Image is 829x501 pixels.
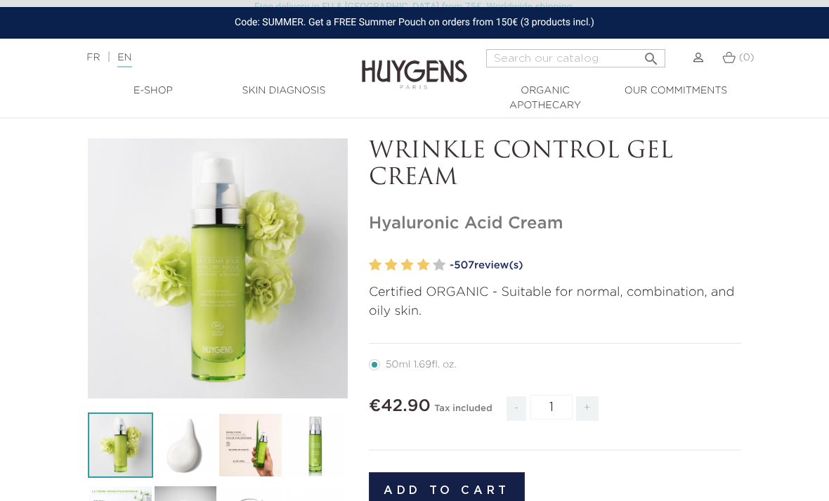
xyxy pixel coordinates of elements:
img: Huygens [362,37,467,91]
a: E-Shop [88,84,218,98]
a: Skin Diagnosis [218,84,349,98]
input: Quantity [530,395,573,419]
span: + [576,396,599,421]
label: 5 [433,255,445,275]
div: Tax included [434,393,492,431]
label: 50ml 1.69fl. oz. [369,359,474,370]
a: -507review(s) [450,255,741,276]
a: Organic Apothecary [480,84,611,113]
a: FR [86,53,100,63]
span: (0) [739,53,755,63]
p: Certified ORGANIC - Suitable for normal, combination, and oily skin. [369,283,741,321]
p: WRINKLE CONTROL GEL CREAM [369,138,741,193]
a: Our commitments [611,84,741,98]
div: | [79,49,334,66]
span: - [507,396,526,421]
label: 3 [401,255,414,275]
button:  [639,45,664,64]
span: €42.90 [369,398,431,415]
label: 2 [385,255,398,275]
input: Search [486,49,665,67]
i:  [643,46,660,63]
a: EN [117,53,131,67]
label: 1 [369,255,381,275]
span: 507 [454,260,474,271]
h1: Hyaluronic Acid Cream [369,214,741,234]
label: 4 [417,255,429,275]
